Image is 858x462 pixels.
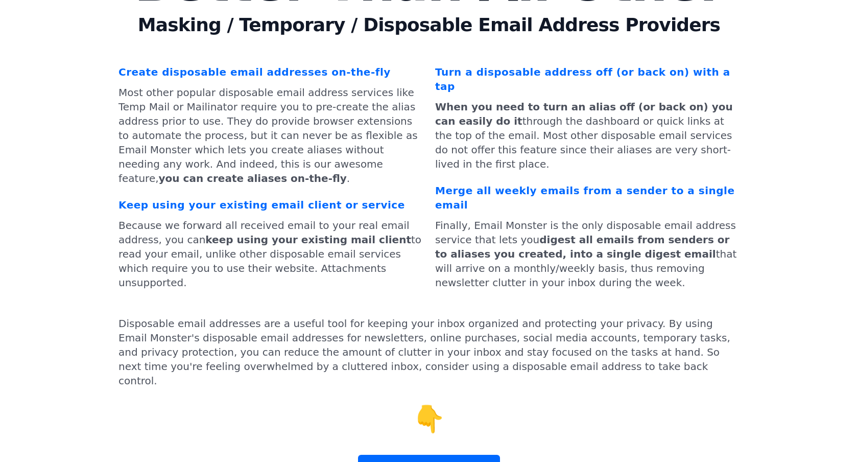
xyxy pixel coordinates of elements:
[435,65,740,94] div: Turn a disposable address off (or back on) with a tap
[118,65,423,79] div: Create disposable email addresses on-the-fly
[112,16,746,47] h1: Masking / Temporary / Disposable Email Address Providers
[112,316,746,388] p: Disposable email addresses are a useful tool for keeping your inbox organized and protecting your...
[159,172,347,184] b: you can create aliases on-the-fly
[435,100,740,171] p: through the dashboard or quick links at the top of the email. Most other disposable email service...
[435,234,729,260] b: digest all emails from senders or to aliases you created, into a single digest email
[435,183,740,212] div: Merge all weekly emails from a sender to a single email
[435,218,740,290] p: Finally, Email Monster is the only disposable email address service that lets you that will arriv...
[118,218,423,290] p: Because we forward all received email to your real email address, you can to read your email, unl...
[205,234,411,246] b: keep using your existing mail client
[118,85,423,186] p: Most other popular disposable email address services like Temp Mail or Mailinator require you to ...
[118,198,423,212] div: Keep using your existing email client or service
[112,400,746,438] p: 👇
[435,101,733,127] b: When you need to turn an alias off (or back on) you can easily do it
